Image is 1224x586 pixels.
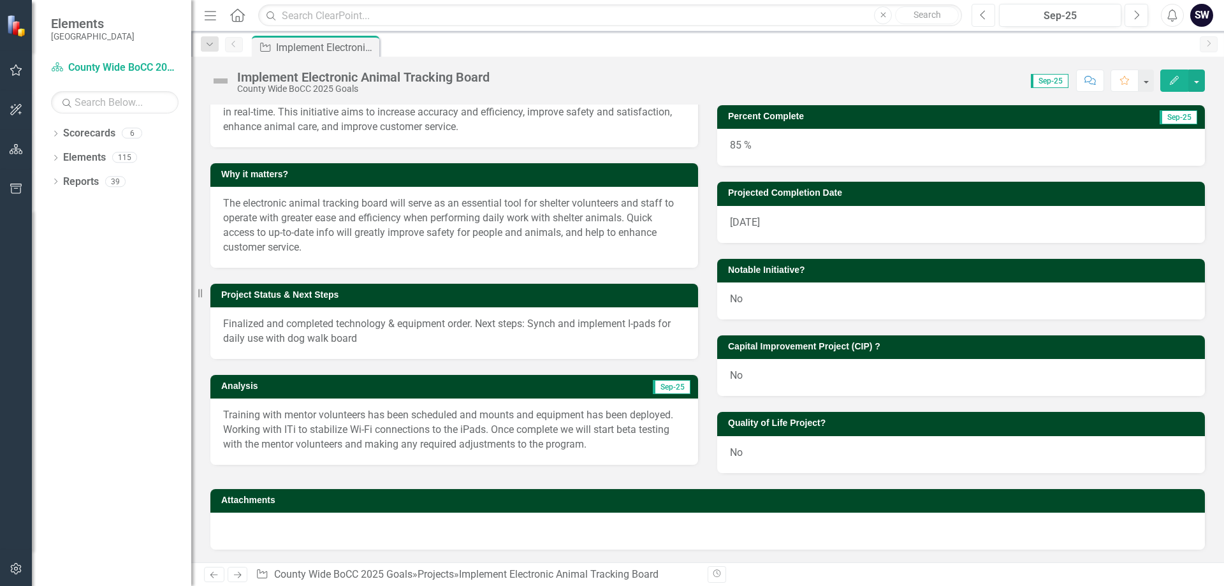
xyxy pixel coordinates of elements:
[730,293,743,305] span: No
[717,129,1205,166] div: 85 %
[221,495,1198,505] h3: Attachments
[728,112,1039,121] h3: Percent Complete
[1003,8,1117,24] div: Sep-25
[418,568,454,580] a: Projects
[105,176,126,187] div: 39
[728,265,1198,275] h3: Notable Initiative?
[728,188,1198,198] h3: Projected Completion Date
[276,40,376,55] div: Implement Electronic Animal Tracking Board
[237,84,490,94] div: County Wide BoCC 2025 Goals
[210,71,231,91] img: Not Defined
[63,150,106,165] a: Elements
[914,10,941,20] span: Search
[274,568,412,580] a: County Wide BoCC 2025 Goals
[459,568,659,580] div: Implement Electronic Animal Tracking Board
[1031,74,1068,88] span: Sep-25
[730,446,743,458] span: No
[256,568,698,582] div: » »
[221,381,449,391] h3: Analysis
[223,317,685,346] p: Finalized and completed technology & equipment order. Next steps: Synch and implement I-pads for ...
[51,16,135,31] span: Elements
[51,61,178,75] a: County Wide BoCC 2025 Goals
[728,418,1198,428] h3: Quality of Life Project?
[895,6,959,24] button: Search
[999,4,1121,27] button: Sep-25
[223,196,685,254] p: The electronic animal tracking board will serve as an essential tool for shelter volunteers and s...
[237,70,490,84] div: Implement Electronic Animal Tracking Board
[728,342,1198,351] h3: Capital Improvement Project (CIP) ?
[223,408,685,452] p: Training with mentor volunteers has been scheduled and mounts and equipment has been deployed. Wo...
[1160,110,1197,124] span: Sep-25
[51,91,178,114] input: Search Below...
[6,15,29,37] img: ClearPoint Strategy
[63,126,115,141] a: Scorecards
[51,31,135,41] small: [GEOGRAPHIC_DATA]
[653,380,690,394] span: Sep-25
[63,175,99,189] a: Reports
[221,290,692,300] h3: Project Status & Next Steps
[730,216,760,228] span: [DATE]
[112,152,137,163] div: 115
[730,369,743,381] span: No
[1190,4,1213,27] button: SW
[122,128,142,139] div: 6
[221,170,692,179] h3: Why it matters?
[258,4,962,27] input: Search ClearPoint...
